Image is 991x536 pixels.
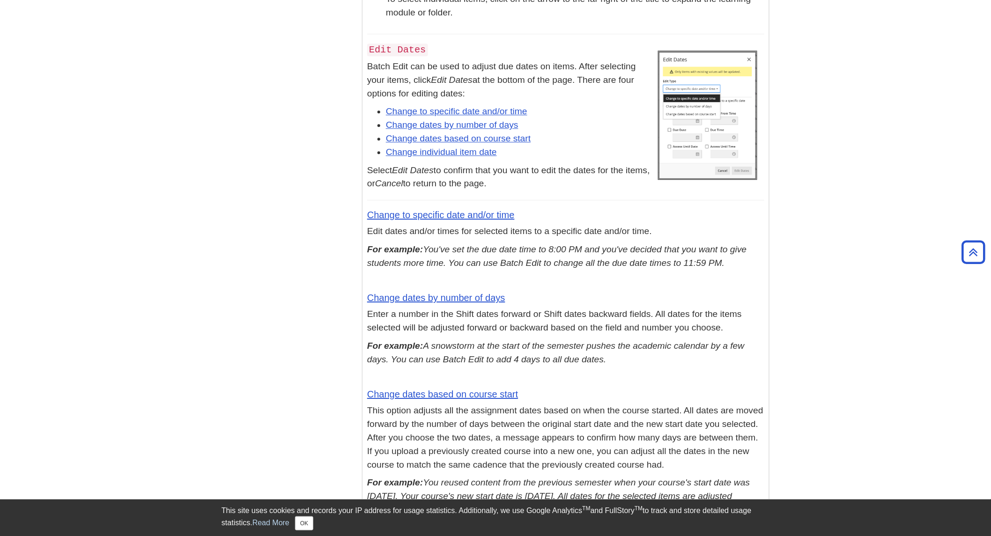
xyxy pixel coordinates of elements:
sup: TM [582,505,590,512]
em: Cancel [375,178,403,188]
a: Change dates based on course start [386,133,531,143]
a: Read More [252,519,289,527]
div: This site uses cookies and records your IP address for usage statistics. Additionally, we use Goo... [222,505,769,530]
code: Edit Dates [367,44,428,56]
p: Edit dates and/or times for selected items to a specific date and/or time. [367,225,764,238]
p: Select to confirm that you want to edit the dates for the items, or to return to the page. [367,164,764,191]
em: You reused content from the previous semester when your course's start date was [DATE]. Your cour... [367,477,750,514]
strong: For example: [367,477,423,487]
em: A snowstorm at the start of the semester pushes the academic calendar by a few days. You can use ... [367,341,745,364]
a: Change dates based on course start [367,389,518,399]
button: Close [295,516,313,530]
em: Edit Dates [431,75,473,85]
p: This option adjusts all the assignment dates based on when the course started. All dates are move... [367,404,764,471]
a: Back to Top [959,246,989,258]
p: Batch Edit can be used to adjust due dates on items. After selecting your items, click at the bot... [367,60,764,100]
em: Edit Dates [392,165,434,175]
a: Change dates by number of days [367,293,505,303]
strong: For example: [367,244,423,254]
a: Change to specific date and/or time [367,210,515,220]
img: "Edit Dates" via Batch Edit [658,51,757,180]
sup: TM [635,505,643,512]
em: You've set the due date time to 8:00 PM and you've decided that you want to give students more ti... [367,244,747,268]
a: Change dates by number of days [386,120,518,130]
a: Change to specific date and/or time [386,106,527,116]
p: Enter a number in the Shift dates forward or Shift dates backward fields. All dates for the items... [367,308,764,335]
a: Change individual item date [386,147,497,157]
strong: For example: [367,341,423,351]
